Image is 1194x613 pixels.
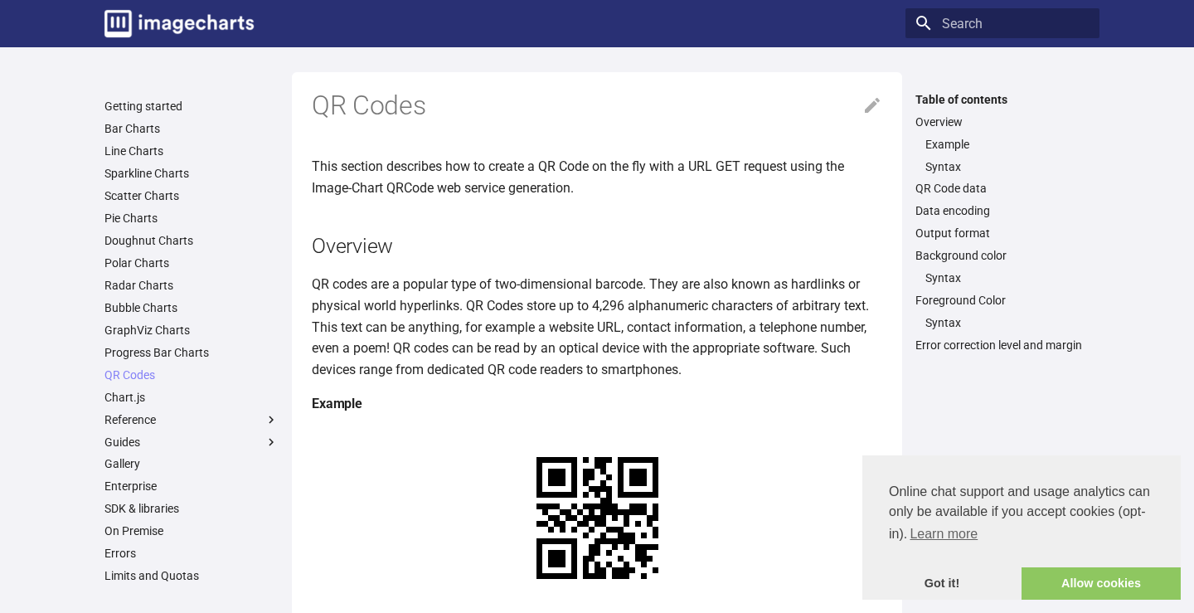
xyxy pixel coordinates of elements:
[104,99,279,114] a: Getting started
[104,523,279,538] a: On Premise
[915,248,1090,263] a: Background color
[925,137,1090,152] a: Example
[312,393,882,415] h4: Example
[925,270,1090,285] a: Syntax
[915,338,1090,353] a: Error correction level and margin
[104,568,279,583] a: Limits and Quotas
[104,166,279,181] a: Sparkline Charts
[915,114,1090,129] a: Overview
[925,315,1090,330] a: Syntax
[104,211,279,226] a: Pie Charts
[312,231,882,260] h2: Overview
[907,522,980,547] a: learn more about cookies
[104,412,279,427] label: Reference
[862,455,1181,600] div: cookieconsent
[104,390,279,405] a: Chart.js
[915,270,1090,285] nav: Background color
[915,181,1090,196] a: QR Code data
[104,121,279,136] a: Bar Charts
[104,10,254,37] img: logo
[104,255,279,270] a: Polar Charts
[98,3,260,44] a: Image-Charts documentation
[507,428,687,608] img: chart
[104,144,279,158] a: Line Charts
[905,8,1099,38] input: Search
[925,159,1090,174] a: Syntax
[104,278,279,293] a: Radar Charts
[104,300,279,315] a: Bubble Charts
[915,203,1090,218] a: Data encoding
[905,92,1099,353] nav: Table of contents
[104,435,279,450] label: Guides
[104,367,279,382] a: QR Codes
[104,345,279,360] a: Progress Bar Charts
[905,92,1099,107] label: Table of contents
[915,226,1090,241] a: Output format
[104,323,279,338] a: GraphViz Charts
[915,293,1090,308] a: Foreground Color
[104,456,279,471] a: Gallery
[312,156,882,198] p: This section describes how to create a QR Code on the fly with a URL GET request using the Image-...
[104,188,279,203] a: Scatter Charts
[915,315,1090,330] nav: Foreground Color
[104,546,279,561] a: Errors
[104,591,279,606] a: Status Page
[915,137,1090,174] nav: Overview
[104,501,279,516] a: SDK & libraries
[104,479,279,494] a: Enterprise
[104,233,279,248] a: Doughnut Charts
[312,89,882,124] h1: QR Codes
[862,567,1022,601] a: dismiss cookie message
[1022,567,1181,601] a: allow cookies
[312,274,882,380] p: QR codes are a popular type of two-dimensional barcode. They are also known as hardlinks or physi...
[889,482,1154,547] span: Online chat support and usage analytics can only be available if you accept cookies (opt-in).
